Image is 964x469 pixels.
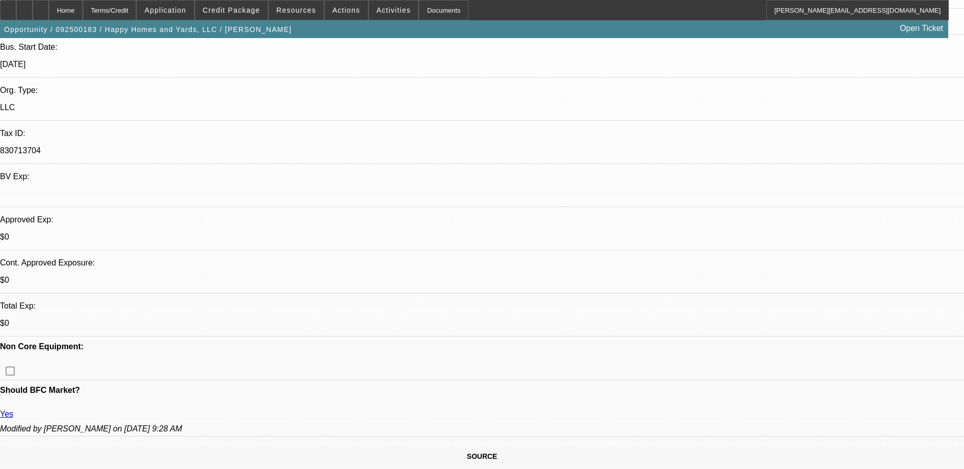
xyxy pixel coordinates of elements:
[195,1,268,20] button: Credit Package
[269,1,324,20] button: Resources
[144,6,186,14] span: Application
[137,1,194,20] button: Application
[332,6,360,14] span: Actions
[325,1,368,20] button: Actions
[276,6,316,14] span: Resources
[369,1,419,20] button: Activities
[203,6,260,14] span: Credit Package
[4,25,292,33] span: Opportunity / 092500183 / Happy Homes and Yards, LLC / [PERSON_NAME]
[896,20,947,37] a: Open Ticket
[467,452,497,460] span: SOURCE
[377,6,411,14] span: Activities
